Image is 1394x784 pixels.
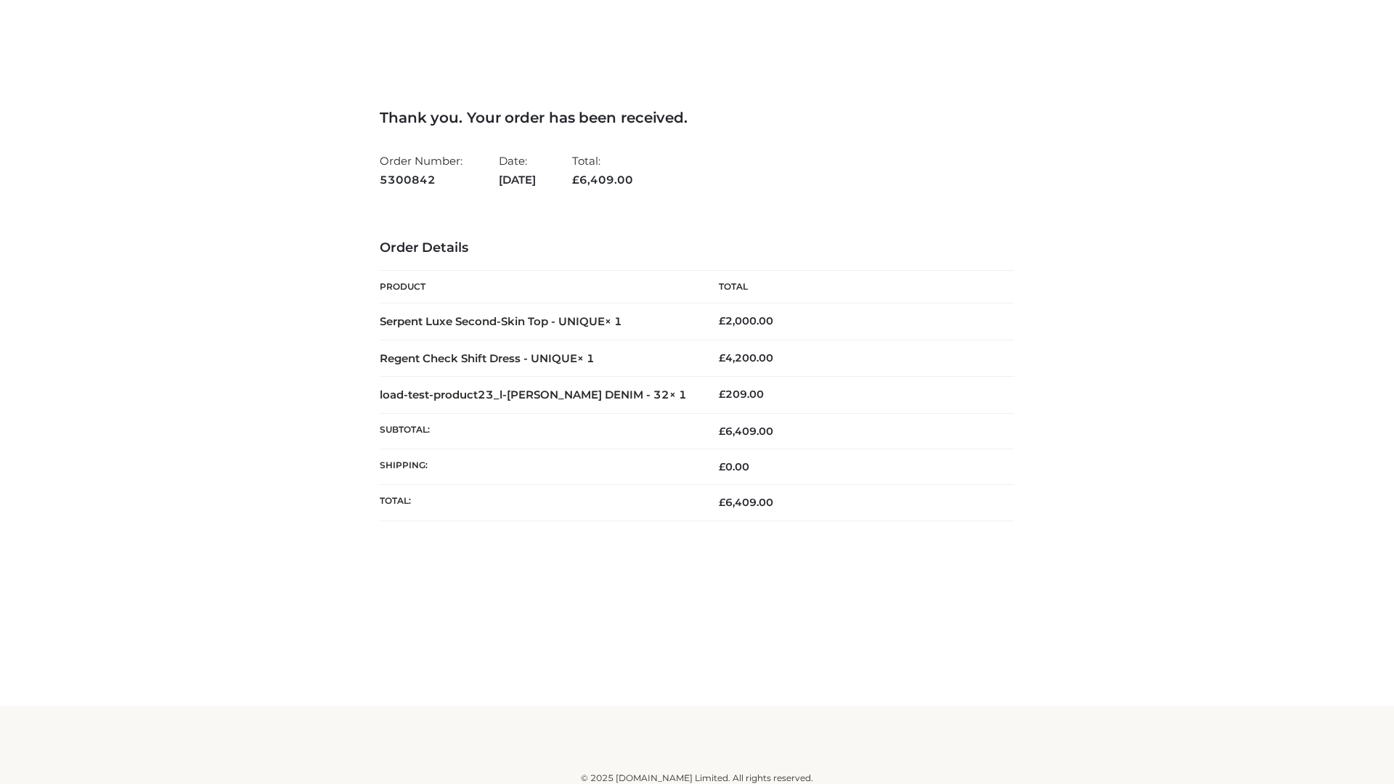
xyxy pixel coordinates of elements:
span: 6,409.00 [572,173,633,187]
strong: 5300842 [380,171,462,189]
span: £ [572,173,579,187]
strong: [DATE] [499,171,536,189]
th: Total: [380,485,697,520]
span: £ [719,351,725,364]
li: Order Number: [380,148,462,192]
bdi: 2,000.00 [719,314,773,327]
th: Total [697,271,1014,303]
bdi: 4,200.00 [719,351,773,364]
span: £ [719,314,725,327]
span: £ [719,496,725,509]
th: Product [380,271,697,303]
span: £ [719,388,725,401]
span: £ [719,460,725,473]
bdi: 0.00 [719,460,749,473]
h3: Order Details [380,240,1014,256]
strong: Serpent Luxe Second-Skin Top - UNIQUE [380,314,622,328]
strong: Regent Check Shift Dress - UNIQUE [380,351,595,365]
th: Subtotal: [380,413,697,449]
strong: load-test-product23_l-[PERSON_NAME] DENIM - 32 [380,388,687,401]
th: Shipping: [380,449,697,485]
strong: × 1 [605,314,622,328]
h3: Thank you. Your order has been received. [380,109,1014,126]
span: £ [719,425,725,438]
span: 6,409.00 [719,496,773,509]
bdi: 209.00 [719,388,764,401]
li: Date: [499,148,536,192]
li: Total: [572,148,633,192]
span: 6,409.00 [719,425,773,438]
strong: × 1 [669,388,687,401]
strong: × 1 [577,351,595,365]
